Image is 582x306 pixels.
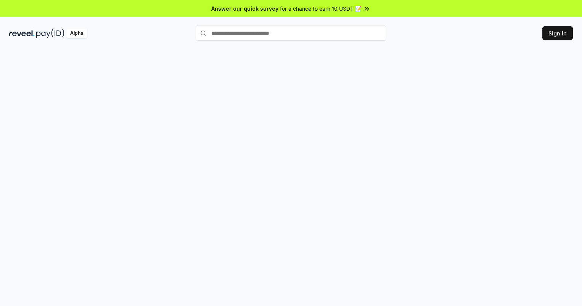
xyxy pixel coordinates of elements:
span: Answer our quick survey [211,5,278,13]
span: for a chance to earn 10 USDT 📝 [280,5,362,13]
button: Sign In [542,26,573,40]
img: pay_id [36,29,64,38]
img: reveel_dark [9,29,35,38]
div: Alpha [66,29,87,38]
